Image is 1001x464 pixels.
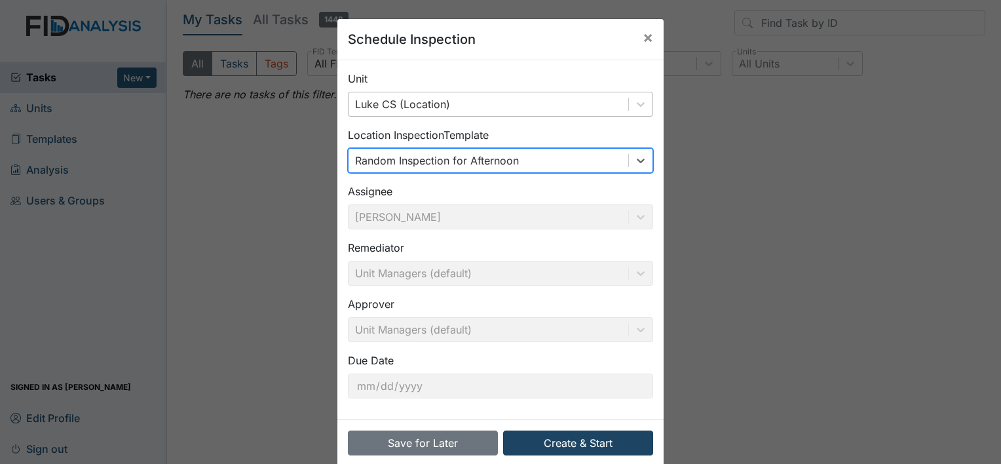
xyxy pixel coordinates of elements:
button: Save for Later [348,431,498,455]
label: Unit [348,71,368,87]
button: Close [632,19,664,56]
div: Random Inspection for Afternoon [355,153,519,168]
button: Create & Start [503,431,653,455]
div: Luke CS (Location) [355,96,450,112]
label: Approver [348,296,394,312]
label: Due Date [348,353,394,368]
span: × [643,28,653,47]
label: Remediator [348,240,404,256]
h5: Schedule Inspection [348,29,476,49]
label: Location Inspection Template [348,127,489,143]
label: Assignee [348,184,392,199]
